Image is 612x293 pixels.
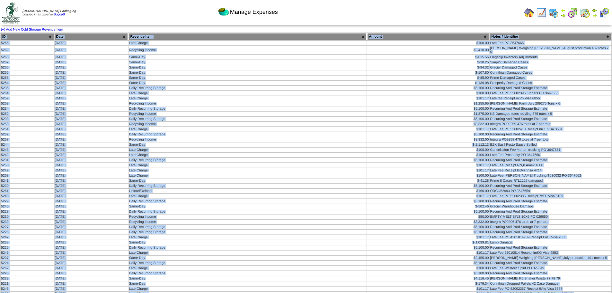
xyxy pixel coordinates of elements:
td: Recurring And Prod Storage Estimate [490,230,611,234]
td: [DATE] [55,153,128,157]
td: Flagship Inventory Adjustments [490,55,611,60]
td: 5242 [1,153,54,157]
td: [DATE] [55,276,128,281]
td: Recycling Income [129,137,367,142]
td: 5244 [1,142,54,147]
div: $5,100.00 [368,86,489,90]
td: [DATE] [55,235,128,240]
td: Recurring And Prod Storage Estimate [490,117,611,121]
td: 5261 [1,189,54,193]
div: $-139.08 [368,81,489,85]
td: [DATE] [55,55,128,60]
div: $101.17 [368,235,489,239]
div: $-179.34 [368,282,489,286]
td: Same-Day [129,204,367,209]
td: 5255 [1,76,54,80]
td: 5256 [1,70,54,75]
div: $5,100.00 [368,133,489,136]
td: [DATE] [55,142,128,147]
td: [DATE] [55,251,128,255]
div: $100.00 [368,153,489,157]
td: Daily Recurring Storage [129,230,367,234]
td: 5258 [1,122,54,126]
td: [DATE] [55,184,128,188]
td: 5239 [1,220,54,224]
td: 5234 [1,106,54,111]
div: $5,100.00 [368,225,489,229]
td: Late Charge [129,194,367,198]
td: Corinthian Damaged Cases [490,70,611,75]
div: $-107.80 [368,71,489,75]
td: Same-Day [129,70,367,75]
td: 5223 [1,271,54,276]
td: [DATE] [55,91,128,96]
td: 5257 [1,137,54,142]
div: $100.00 [368,148,489,152]
td: Lamb Damage [490,240,611,245]
td: [DATE] [55,261,128,265]
td: [DATE] [55,240,128,245]
td: 5263 [1,173,54,178]
div: $5,100.00 [368,184,489,188]
td: Daily Recurring Storage [129,245,367,250]
td: Late Fee Receipt RcQr Amex 1008 [490,163,611,168]
div: $101.17 [368,163,489,167]
img: zoroco-logo-small.webp [2,2,20,23]
td: [DATE] [55,287,128,291]
div: $100.00 [368,174,489,178]
td: [DATE] [55,271,128,276]
td: [DATE] [55,132,128,137]
td: 5252 [1,112,54,116]
div: $5,100.00 [368,117,489,121]
span: Manage Expenses [230,9,278,15]
td: Late Fee PO 4201814709 Receipt FuUj Visa 2655 [490,235,611,240]
td: 5229 [1,199,54,204]
td: Daily Recurring Storage [129,86,367,90]
td: 5266 [1,65,54,70]
td: 5249 [1,168,54,173]
div: $5,100.00 [368,158,489,162]
td: 5241 [1,179,54,183]
td: Recurring And Prod Storage Estimate [490,225,611,229]
img: calendarprod.gif [548,8,559,18]
td: Late Fee PO 52002396 Kinders PO 3647665 [490,91,611,96]
td: Late Charge [129,235,367,240]
td: [DATE] [55,117,128,121]
td: EMPTY MELT BINS 10X5 PO 029650 [490,215,611,219]
td: Prime 8 Cases RTL1225 damaged [490,179,611,183]
td: 5235 [1,86,54,90]
td: Daily Recurring Storage [129,132,367,137]
td: Same-Day [129,81,367,85]
td: Recurring And Prod Storage Estimate [490,271,611,276]
img: pie_chart2.png [218,7,229,17]
td: [DATE] [55,225,128,229]
td: Recurring And Prod Storage Estimate [490,158,611,162]
td: [DATE] [55,245,128,250]
td: [DATE] [55,76,128,80]
td: 5253 [1,101,54,106]
td: Late Fee 22010614 Receipt lmKG Visa 4853 [490,251,611,255]
div: $5,100.00 [368,230,489,234]
td: [DATE] [55,70,128,75]
td: Same-Day [129,179,367,183]
div: $-94.32 [368,66,489,69]
img: calendarcustomer.gif [599,8,609,18]
td: 5265 [1,41,54,45]
td: Simplot Damaged Cases [490,60,611,65]
td: Corinthian Dropped Pallets 42 Case Damage [490,281,611,286]
td: [PERSON_NAME] P5 Shaker Waste 77 78 79 [490,276,611,281]
div: $-1,099.81 [368,241,489,244]
td: Late fee Receipt nxVn Visa 6855 [490,96,611,101]
td: 5231 [1,158,54,162]
td: Late Charge [129,148,367,152]
td: [DATE] [55,106,128,111]
td: Integra PO09259 476 totes at 7 per tote [490,122,611,126]
td: Recurring And Prod Storage Estimate [490,86,611,90]
td: 5267 [1,60,54,65]
div: $1,875.00 [368,112,489,116]
td: [DATE] [55,194,128,198]
div: $101.17 [368,251,489,255]
td: Recycling Income [129,46,367,54]
div: $100.00 [368,91,489,95]
th: Amount [367,33,489,40]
